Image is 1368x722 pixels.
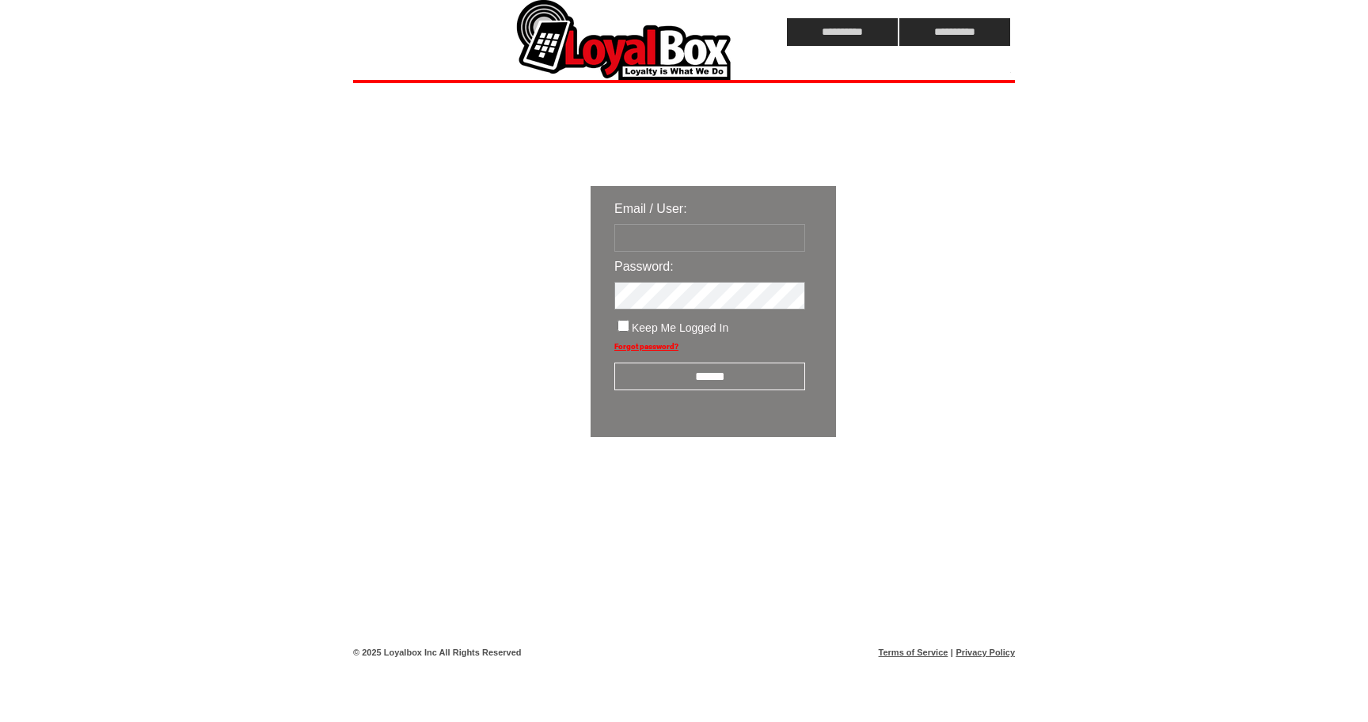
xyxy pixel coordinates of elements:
[614,260,674,273] span: Password:
[632,321,728,334] span: Keep Me Logged In
[951,648,953,657] span: |
[353,648,522,657] span: © 2025 Loyalbox Inc All Rights Reserved
[614,342,678,351] a: Forgot password?
[882,477,961,496] img: transparent.png
[879,648,948,657] a: Terms of Service
[614,202,687,215] span: Email / User:
[956,648,1015,657] a: Privacy Policy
